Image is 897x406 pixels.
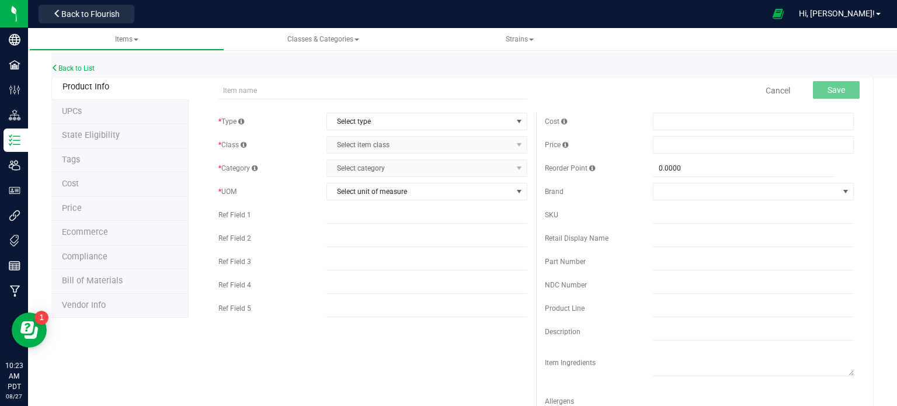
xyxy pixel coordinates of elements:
span: Compliance [62,252,107,262]
inline-svg: Facilities [9,59,20,71]
span: Price [545,141,568,149]
span: select [512,113,527,130]
span: Items [115,35,138,43]
span: Vendor Info [62,300,106,310]
span: Class [218,141,246,149]
span: Price [62,203,82,213]
span: Tag [62,155,80,165]
inline-svg: Company [9,34,20,46]
inline-svg: Users [9,159,20,171]
span: Allergens [545,397,574,405]
span: Strains [506,35,534,43]
iframe: Resource center [12,313,47,348]
span: Type [218,117,244,126]
span: Retail Display Name [545,234,609,242]
inline-svg: Inventory [9,134,20,146]
span: Tag [62,130,120,140]
a: Cancel [766,85,790,96]
span: Select unit of measure [327,183,512,200]
button: Save [813,81,860,99]
span: Description [545,328,580,336]
input: 0.0000 [653,160,834,176]
inline-svg: Distribution [9,109,20,121]
span: Reorder Point [545,164,595,172]
span: Cost [545,117,567,126]
span: Ref Field 1 [218,211,251,219]
inline-svg: Configuration [9,84,20,96]
span: Select type [327,113,512,130]
span: Bill of Materials [62,276,123,286]
span: Hi, [PERSON_NAME]! [799,9,875,18]
span: Category [218,164,258,172]
span: Tag [62,106,82,116]
span: Item Ingredients [545,359,596,367]
span: select [512,183,527,200]
span: UOM [218,188,237,196]
input: Item name [218,82,527,99]
span: SKU [545,211,558,219]
span: Part Number [545,258,586,266]
span: Ref Field 3 [218,258,251,266]
inline-svg: Tags [9,235,20,247]
inline-svg: Reports [9,260,20,272]
span: Cost [62,179,79,189]
span: Ref Field 4 [218,281,251,289]
iframe: Resource center unread badge [34,311,48,325]
span: Ecommerce [62,227,108,237]
span: Save [828,85,845,95]
inline-svg: Integrations [9,210,20,221]
span: Back to Flourish [61,9,120,19]
span: Product Line [545,304,585,313]
inline-svg: User Roles [9,185,20,196]
inline-svg: Manufacturing [9,285,20,297]
span: NDC Number [545,281,587,289]
p: 10:23 AM PDT [5,360,23,392]
span: Brand [545,188,564,196]
span: Classes & Categories [287,35,359,43]
span: Product Info [62,82,109,92]
span: Open Ecommerce Menu [765,2,791,25]
button: Back to Flourish [39,5,134,23]
p: 08/27 [5,392,23,401]
a: Back to List [51,64,95,72]
span: Ref Field 5 [218,304,251,313]
span: Ref Field 2 [218,234,251,242]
